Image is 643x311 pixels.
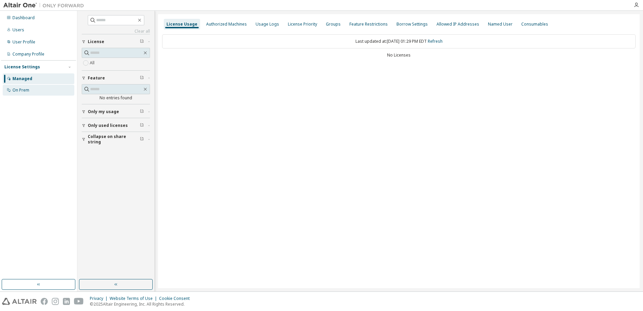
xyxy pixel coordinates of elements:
[140,123,144,128] span: Clear filter
[41,298,48,305] img: facebook.svg
[74,298,84,305] img: youtube.svg
[12,76,32,81] div: Managed
[82,132,150,147] button: Collapse on share string
[82,29,150,34] a: Clear all
[90,301,194,307] p: © 2025 Altair Engineering, Inc. All Rights Reserved.
[288,22,317,27] div: License Priority
[162,53,636,58] div: No Licenses
[326,22,341,27] div: Groups
[88,109,119,114] span: Only my usage
[52,298,59,305] img: instagram.svg
[4,64,40,70] div: License Settings
[12,51,44,57] div: Company Profile
[82,34,150,49] button: License
[90,59,96,67] label: All
[90,296,110,301] div: Privacy
[488,22,513,27] div: Named User
[12,88,29,93] div: On Prem
[82,104,150,119] button: Only my usage
[437,22,479,27] div: Allowed IP Addresses
[2,298,37,305] img: altair_logo.svg
[159,296,194,301] div: Cookie Consent
[88,39,104,44] span: License
[349,22,388,27] div: Feature Restrictions
[140,75,144,81] span: Clear filter
[88,134,140,145] span: Collapse on share string
[396,22,428,27] div: Borrow Settings
[140,39,144,44] span: Clear filter
[521,22,548,27] div: Consumables
[256,22,279,27] div: Usage Logs
[63,298,70,305] img: linkedin.svg
[140,109,144,114] span: Clear filter
[206,22,247,27] div: Authorized Machines
[3,2,87,9] img: Altair One
[82,71,150,85] button: Feature
[162,34,636,48] div: Last updated at: [DATE] 01:29 PM EDT
[110,296,159,301] div: Website Terms of Use
[82,95,150,101] div: No entries found
[140,137,144,142] span: Clear filter
[12,15,35,21] div: Dashboard
[428,38,443,44] a: Refresh
[82,118,150,133] button: Only used licenses
[166,22,197,27] div: License Usage
[88,123,128,128] span: Only used licenses
[88,75,105,81] span: Feature
[12,39,35,45] div: User Profile
[12,27,24,33] div: Users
